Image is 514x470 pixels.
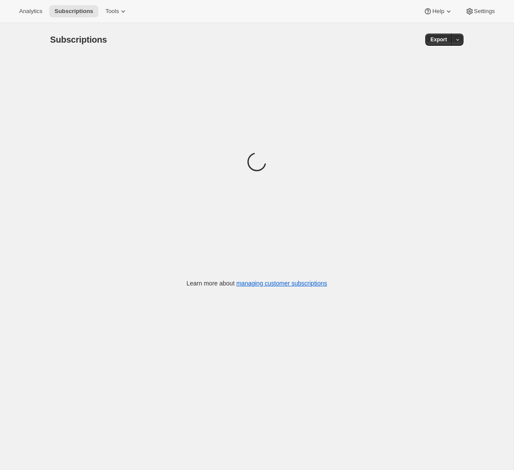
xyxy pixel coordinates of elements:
[100,5,133,17] button: Tools
[418,5,458,17] button: Help
[14,5,47,17] button: Analytics
[105,8,119,15] span: Tools
[187,279,327,288] p: Learn more about
[54,8,93,15] span: Subscriptions
[425,34,452,46] button: Export
[50,35,107,44] span: Subscriptions
[430,36,447,43] span: Export
[432,8,444,15] span: Help
[236,280,327,287] a: managing customer subscriptions
[49,5,98,17] button: Subscriptions
[19,8,42,15] span: Analytics
[474,8,495,15] span: Settings
[460,5,500,17] button: Settings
